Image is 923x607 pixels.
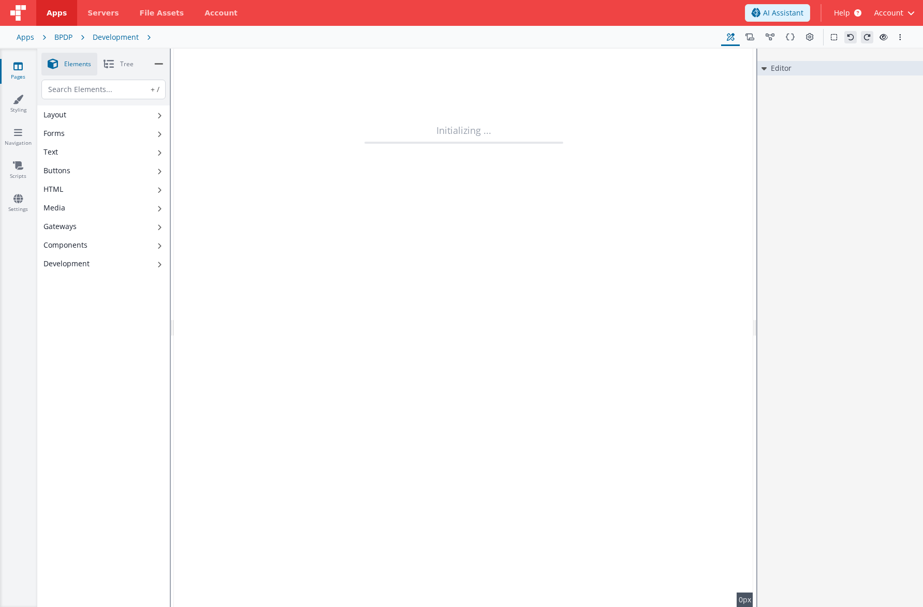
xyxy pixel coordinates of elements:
[140,8,184,18] span: File Assets
[149,80,159,99] span: + /
[37,199,170,217] button: Media
[37,236,170,254] button: Components
[43,128,65,139] div: Forms
[64,60,91,68] span: Elements
[37,161,170,180] button: Buttons
[43,221,77,232] div: Gateways
[43,110,66,120] div: Layout
[874,8,903,18] span: Account
[763,8,803,18] span: AI Assistant
[37,180,170,199] button: HTML
[37,254,170,273] button: Development
[17,32,34,42] div: Apps
[43,259,90,269] div: Development
[43,165,70,176] div: Buttons
[174,49,753,607] div: -->
[43,147,58,157] div: Text
[894,31,906,43] button: Options
[54,32,72,42] div: BPDP
[37,217,170,236] button: Gateways
[874,8,915,18] button: Account
[737,593,753,607] div: 0px
[41,80,166,99] input: Search Elements...
[43,184,63,194] div: HTML
[47,8,67,18] span: Apps
[37,124,170,143] button: Forms
[120,60,134,68] span: Tree
[364,123,563,144] div: Initializing ...
[43,240,87,250] div: Components
[834,8,850,18] span: Help
[37,105,170,124] button: Layout
[37,143,170,161] button: Text
[745,4,810,22] button: AI Assistant
[43,203,65,213] div: Media
[93,32,139,42] div: Development
[87,8,119,18] span: Servers
[767,61,792,75] h2: Editor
